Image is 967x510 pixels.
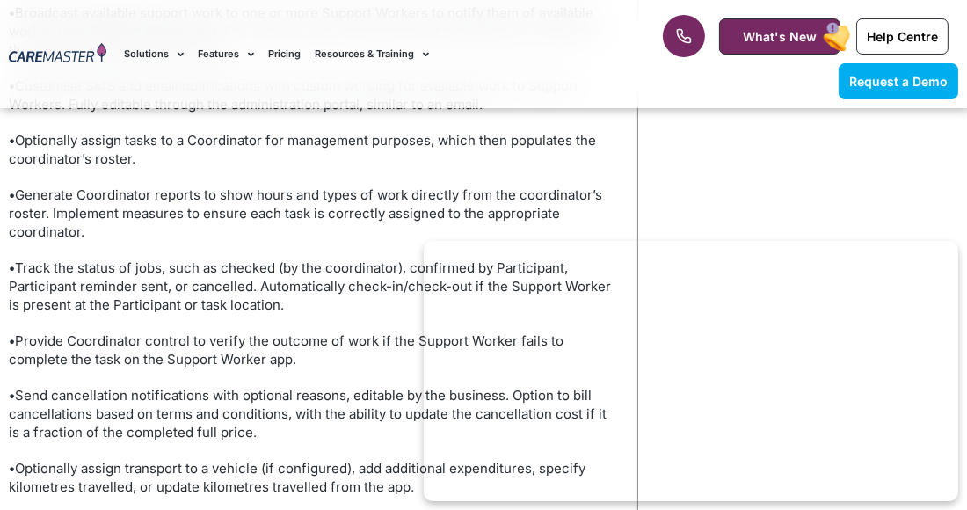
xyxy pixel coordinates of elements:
[9,132,15,149] strong: •
[268,25,301,84] a: Pricing
[124,25,616,84] nav: Menu
[315,25,429,84] a: Resources & Training
[849,74,948,89] span: Request a Demo
[9,259,15,276] strong: •
[839,63,958,99] a: Request a Demo
[9,259,620,314] p: Track the status of jobs, such as checked (by the coordinator), confirmed by Participant, Partici...
[9,331,620,368] p: Provide Coordinator control to verify the outcome of work if the Support Worker fails to complete...
[9,332,15,349] strong: •
[719,18,840,55] a: What's New
[424,241,958,501] iframe: Popup CTA
[9,186,620,241] p: Generate Coordinator reports to show hours and types of work directly from the coordinator’s rost...
[124,25,184,84] a: Solutions
[9,387,15,404] strong: •
[867,29,938,44] span: Help Centre
[9,460,15,477] strong: •
[856,18,949,55] a: Help Centre
[9,459,620,496] p: Optionally assign transport to a vehicle (if configured), add additional expenditures, specify ki...
[9,43,106,65] img: CareMaster Logo
[9,131,620,168] p: Optionally assign tasks to a Coordinator for management purposes, which then populates the coordi...
[743,29,817,44] span: What's New
[9,386,620,441] p: Send cancellation notifications with optional reasons, editable by the business. Option to bill c...
[9,186,15,203] strong: •
[198,25,254,84] a: Features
